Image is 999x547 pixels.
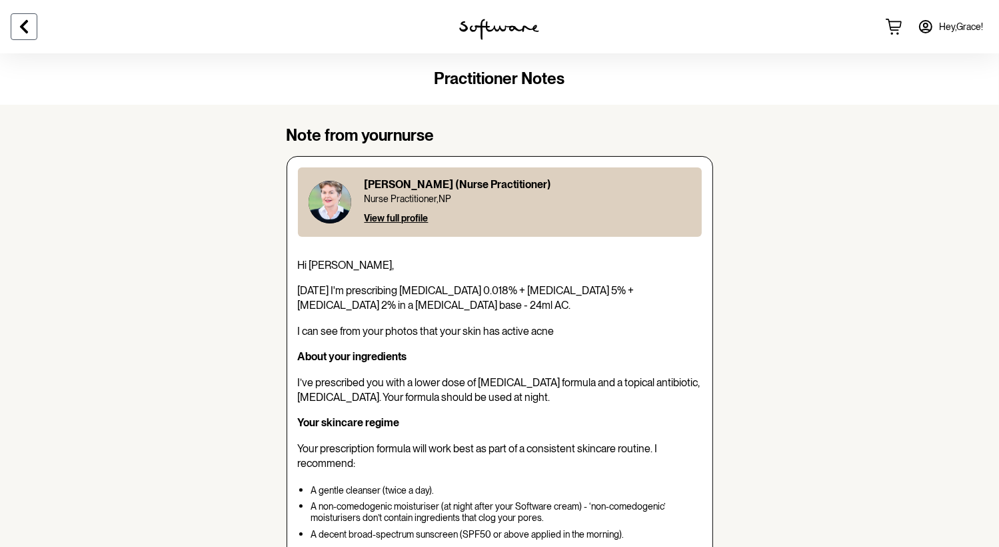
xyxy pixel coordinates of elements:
[365,213,429,223] button: View full profile
[435,69,565,88] span: Practitioner Notes
[939,21,983,33] span: Hey, Grace !
[910,11,991,43] a: Hey,Grace!
[311,529,702,540] p: A decent broad-spectrum sunscreen (SPF50 or above applied in the morning).
[298,284,634,312] span: [DATE] I'm prescribing [MEDICAL_DATA] 0.018% + [MEDICAL_DATA] 5% + [MEDICAL_DATA] 2% in a [MEDICA...
[298,325,554,338] span: I can see from your photos that your skin has active acne
[309,181,351,223] img: Ann Louise Butler
[298,416,400,429] strong: Your skincare regime
[298,376,700,404] span: I’ve prescribed you with a lower dose of [MEDICAL_DATA] formula and a topical antibiotic, [MEDICA...
[365,193,552,205] p: Nurse Practitioner , NP
[365,178,552,191] p: [PERSON_NAME] (Nurse Practitioner)
[298,259,395,271] span: Hi [PERSON_NAME],
[298,350,407,363] strong: About your ingredients
[298,442,658,470] span: Your prescription formula will work best as part of a consistent skincare routine. I recommend:
[311,501,702,524] p: A non-comedogenic moisturiser (at night after your Software cream) - ‘non-comedogenic’ moisturise...
[311,485,702,496] p: A gentle cleanser (twice a day).
[459,19,539,40] img: software logo
[287,126,713,145] h4: Note from your nurse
